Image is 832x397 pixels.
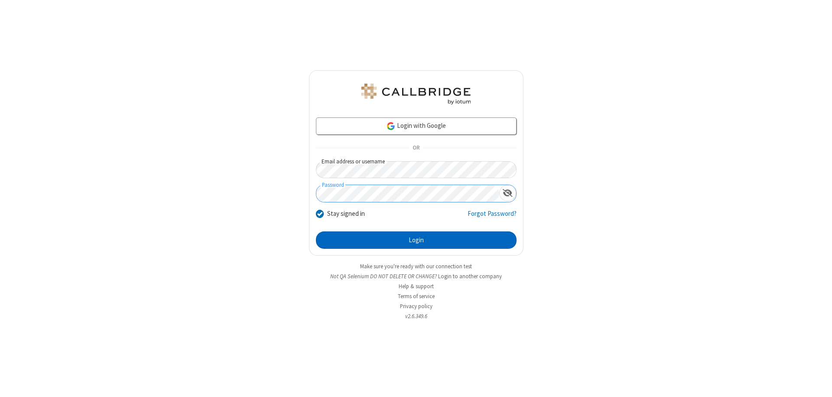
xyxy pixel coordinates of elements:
a: Login with Google [316,117,517,135]
li: Not QA Selenium DO NOT DELETE OR CHANGE? [309,272,523,280]
input: Password [316,185,499,202]
img: QA Selenium DO NOT DELETE OR CHANGE [360,84,472,104]
button: Login [316,231,517,249]
a: Privacy policy [400,303,432,310]
li: v2.6.349.6 [309,312,523,320]
button: Login to another company [438,272,502,280]
span: OR [409,142,423,154]
iframe: Chat [810,374,825,391]
label: Stay signed in [327,209,365,219]
input: Email address or username [316,161,517,178]
a: Make sure you're ready with our connection test [360,263,472,270]
a: Forgot Password? [468,209,517,225]
a: Help & support [399,283,434,290]
img: google-icon.png [386,121,396,131]
div: Show password [499,185,516,201]
a: Terms of service [398,293,435,300]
